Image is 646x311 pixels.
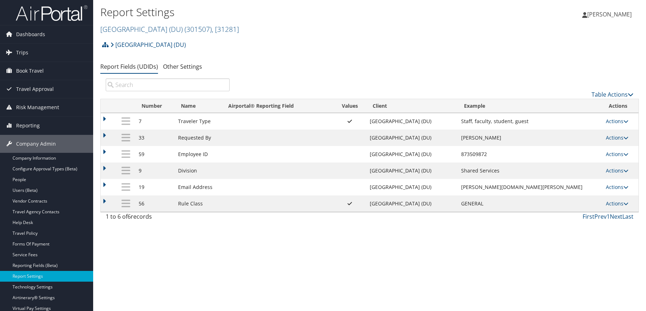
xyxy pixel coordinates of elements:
[174,99,222,113] th: Name
[135,179,174,195] td: 19
[16,62,44,80] span: Book Travel
[366,113,458,130] td: [GEOGRAPHIC_DATA] (DU)
[458,113,602,130] td: Staff, faculty, student, guest
[606,151,628,157] a: Actions
[334,99,366,113] th: Values
[610,213,622,220] a: Next
[135,113,174,130] td: 7
[222,99,333,113] th: Airportal&reg; Reporting Field
[100,63,158,71] a: Report Fields (UDIDs)
[458,195,602,212] td: GENERAL
[174,195,222,212] td: Rule Class
[135,195,174,212] td: 56
[602,99,638,113] th: Actions
[106,212,230,224] div: 1 to 6 of records
[212,24,239,34] span: , [ 31281 ]
[366,99,458,113] th: Client
[592,91,633,98] a: Table Actions
[458,99,602,113] th: Example
[606,134,628,141] a: Actions
[174,113,222,130] td: Traveler Type
[117,99,135,113] th: : activate to sort column descending
[16,80,54,98] span: Travel Approval
[174,146,222,162] td: Employee ID
[100,24,239,34] a: [GEOGRAPHIC_DATA] (DU)
[366,179,458,195] td: [GEOGRAPHIC_DATA] (DU)
[135,162,174,179] td: 9
[458,179,602,195] td: [PERSON_NAME][DOMAIN_NAME][PERSON_NAME]
[594,213,607,220] a: Prev
[163,63,202,71] a: Other Settings
[106,78,230,91] input: Search
[100,5,459,20] h1: Report Settings
[366,146,458,162] td: [GEOGRAPHIC_DATA] (DU)
[366,162,458,179] td: [GEOGRAPHIC_DATA] (DU)
[622,213,633,220] a: Last
[135,146,174,162] td: 59
[16,135,56,153] span: Company Admin
[607,213,610,220] a: 1
[606,184,628,190] a: Actions
[16,44,28,62] span: Trips
[458,162,602,179] td: Shared Services
[366,195,458,212] td: [GEOGRAPHIC_DATA] (DU)
[587,10,632,18] span: [PERSON_NAME]
[135,99,174,113] th: Number
[606,200,628,207] a: Actions
[174,179,222,195] td: Email Address
[135,130,174,146] td: 33
[16,98,59,116] span: Risk Management
[606,167,628,174] a: Actions
[16,5,87,21] img: airportal-logo.png
[458,146,602,162] td: 873509872
[16,25,45,43] span: Dashboards
[185,24,212,34] span: ( 301507 )
[174,162,222,179] td: Division
[366,130,458,146] td: [GEOGRAPHIC_DATA] (DU)
[16,117,40,135] span: Reporting
[606,118,628,125] a: Actions
[128,213,131,220] span: 6
[458,130,602,146] td: [PERSON_NAME]
[583,213,594,220] a: First
[582,4,639,25] a: [PERSON_NAME]
[174,130,222,146] td: Requested By
[110,38,186,52] a: [GEOGRAPHIC_DATA] (DU)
